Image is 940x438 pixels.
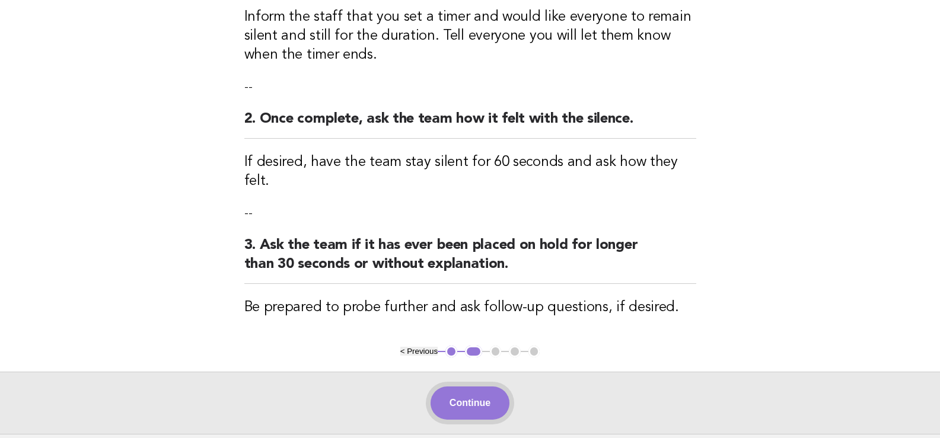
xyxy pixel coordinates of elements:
h3: If desired, have the team stay silent for 60 seconds and ask how they felt. [244,153,696,191]
button: Continue [431,386,509,420]
button: 1 [445,346,457,357]
p: -- [244,205,696,222]
h2: 2. Once complete, ask the team how it felt with the silence. [244,110,696,139]
h2: 3. Ask the team if it has ever been placed on hold for longer than 30 seconds or without explanat... [244,236,696,284]
button: 2 [465,346,482,357]
p: -- [244,79,696,95]
h3: Inform the staff that you set a timer and would like everyone to remain silent and still for the ... [244,8,696,65]
button: < Previous [400,347,438,356]
h3: Be prepared to probe further and ask follow-up questions, if desired. [244,298,696,317]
